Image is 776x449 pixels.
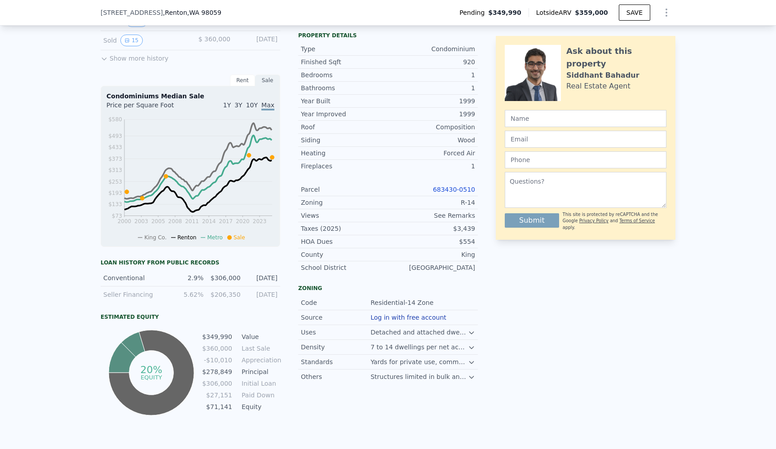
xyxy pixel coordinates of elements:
[301,263,388,272] div: School District
[301,224,388,233] div: Taxes (2025)
[301,162,388,171] div: Fireplaces
[177,234,196,241] span: Renton
[202,218,216,224] tspan: 2014
[619,218,655,223] a: Terms of Service
[207,234,222,241] span: Metro
[253,218,267,224] tspan: 2023
[246,290,278,299] div: [DATE]
[103,35,183,46] div: Sold
[202,390,233,400] td: $27,151
[388,250,475,259] div: King
[505,110,666,127] input: Name
[101,8,163,17] span: [STREET_ADDRESS]
[172,273,203,282] div: 2.9%
[198,35,230,43] span: $ 360,000
[566,45,666,70] div: Ask about this property
[103,290,167,299] div: Seller Financing
[112,213,122,219] tspan: $73
[301,198,388,207] div: Zoning
[240,355,280,365] td: Appreciation
[209,290,240,299] div: $206,350
[172,290,203,299] div: 5.62%
[388,263,475,272] div: [GEOGRAPHIC_DATA]
[120,35,142,46] button: View historical data
[459,8,488,17] span: Pending
[388,57,475,66] div: 920
[298,285,478,292] div: Zoning
[301,237,388,246] div: HOA Dues
[298,32,478,39] div: Property details
[301,211,388,220] div: Views
[236,218,250,224] tspan: 2020
[619,4,650,21] button: SAVE
[505,131,666,148] input: Email
[240,343,280,353] td: Last Sale
[108,179,122,185] tspan: $253
[134,218,148,224] tspan: 2003
[163,8,221,17] span: , Renton
[240,402,280,412] td: Equity
[388,211,475,220] div: See Remarks
[388,123,475,132] div: Composition
[301,70,388,79] div: Bedrooms
[118,218,132,224] tspan: 2000
[370,298,435,307] div: Residential-14 Zone
[505,213,559,228] button: Submit
[388,136,475,145] div: Wood
[579,218,608,223] a: Privacy Policy
[388,97,475,106] div: 1999
[433,186,475,193] a: 683430-0510
[301,250,388,259] div: County
[151,218,165,224] tspan: 2005
[370,357,468,366] div: Yards for private use, common open spaces, and landscaped areas encouraged.
[388,110,475,119] div: 1999
[230,75,255,86] div: Rent
[187,9,221,16] span: , WA 98059
[388,84,475,92] div: 1
[566,81,630,92] div: Real Estate Agent
[202,367,233,377] td: $278,849
[301,328,370,337] div: Uses
[185,218,199,224] tspan: 2011
[301,372,370,381] div: Others
[301,357,370,366] div: Standards
[301,185,388,194] div: Parcel
[202,379,233,388] td: $306,000
[657,4,675,22] button: Show Options
[301,149,388,158] div: Heating
[234,234,245,241] span: Sale
[255,75,280,86] div: Sale
[370,314,446,321] button: Log in with free account
[108,133,122,139] tspan: $493
[108,201,122,207] tspan: $133
[566,70,639,81] div: Siddhant Bahadur
[301,136,388,145] div: Siding
[108,144,122,150] tspan: $433
[141,374,162,380] tspan: equity
[101,259,280,266] div: Loan history from public records
[370,343,468,352] div: 7 to 14 dwellings per net acre, up to 18 with bonuses.
[388,149,475,158] div: Forced Air
[108,116,122,123] tspan: $580
[202,402,233,412] td: $71,141
[246,273,278,282] div: [DATE]
[223,101,231,109] span: 1Y
[219,218,233,224] tspan: 2017
[240,332,280,342] td: Value
[301,57,388,66] div: Finished Sqft
[108,167,122,173] tspan: $313
[388,44,475,53] div: Condominium
[388,162,475,171] div: 1
[301,298,370,307] div: Code
[301,343,370,352] div: Density
[301,84,388,92] div: Bathrooms
[261,101,274,110] span: Max
[488,8,521,17] span: $349,990
[301,110,388,119] div: Year Improved
[101,313,280,321] div: Estimated Equity
[575,9,608,16] span: $359,000
[238,35,278,46] div: [DATE]
[202,332,233,342] td: $349,990
[388,198,475,207] div: R-14
[144,234,167,241] span: King Co.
